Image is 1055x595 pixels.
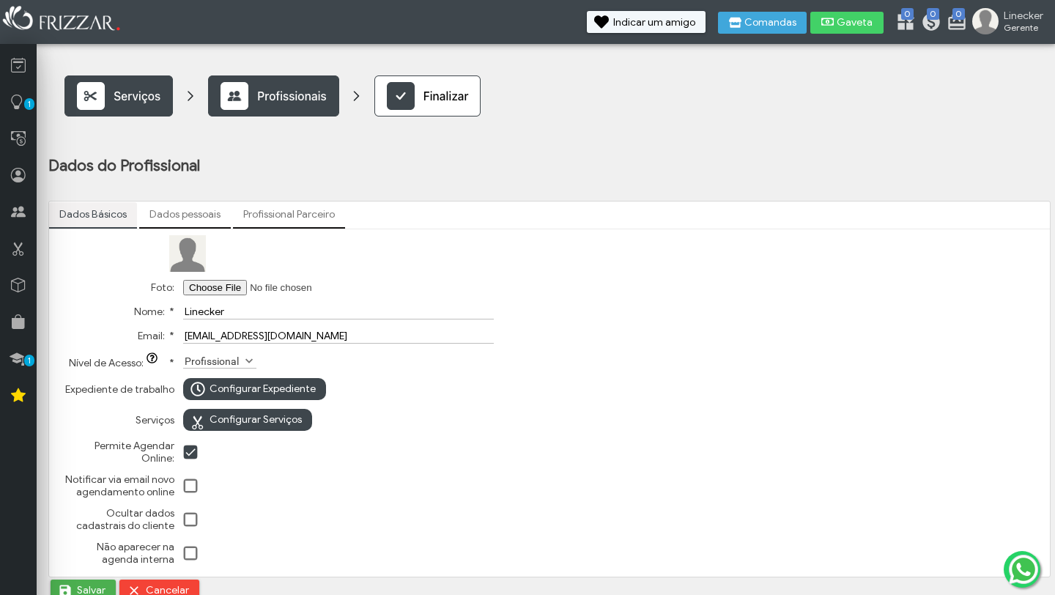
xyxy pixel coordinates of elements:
[183,354,243,368] label: Profissional
[1006,552,1041,587] img: whatsapp.png
[64,473,174,498] label: Notificar via email novo agendamento online
[947,12,961,35] a: 0
[183,409,312,431] button: Configurar Serviços
[136,414,174,426] label: Serviços
[134,306,174,318] label: Nome:
[1004,10,1043,22] span: Linecker
[48,156,1051,175] h2: Dados do Profissional
[744,18,796,28] span: Comandas
[138,330,174,342] label: Email:
[24,98,34,110] span: 1
[927,8,939,20] span: 0
[64,507,174,532] label: Ocultar dados cadastrais do cliente
[810,12,884,34] button: Gaveta
[69,357,174,369] label: Nível de Acesso:
[1004,22,1043,33] span: Gerente
[895,12,910,35] a: 0
[233,202,345,227] a: Profissional Parceiro
[587,11,706,33] button: Indicar um amigo
[139,202,231,227] a: Dados pessoais
[49,202,137,227] a: Dados Básicos
[48,51,521,141] img: registrationonboarding-steps2.png
[901,8,914,20] span: 0
[718,12,807,34] button: Comandas
[64,440,174,465] label: Permite Agendar Online:
[64,541,174,566] label: Não aparecer na agenda interna
[210,409,302,431] span: Configurar Serviços
[837,18,873,28] span: Gaveta
[210,378,316,400] span: Configurar Expediente
[972,8,1048,37] a: Linecker Gerente
[183,378,326,400] button: Configurar Expediente
[151,281,174,294] label: Foto:
[613,18,695,28] span: Indicar um amigo
[65,383,174,396] label: Expediente de trabalho
[144,352,164,367] button: Nível de Acesso:*
[921,12,936,35] a: 0
[952,8,965,20] span: 0
[24,355,34,366] span: 1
